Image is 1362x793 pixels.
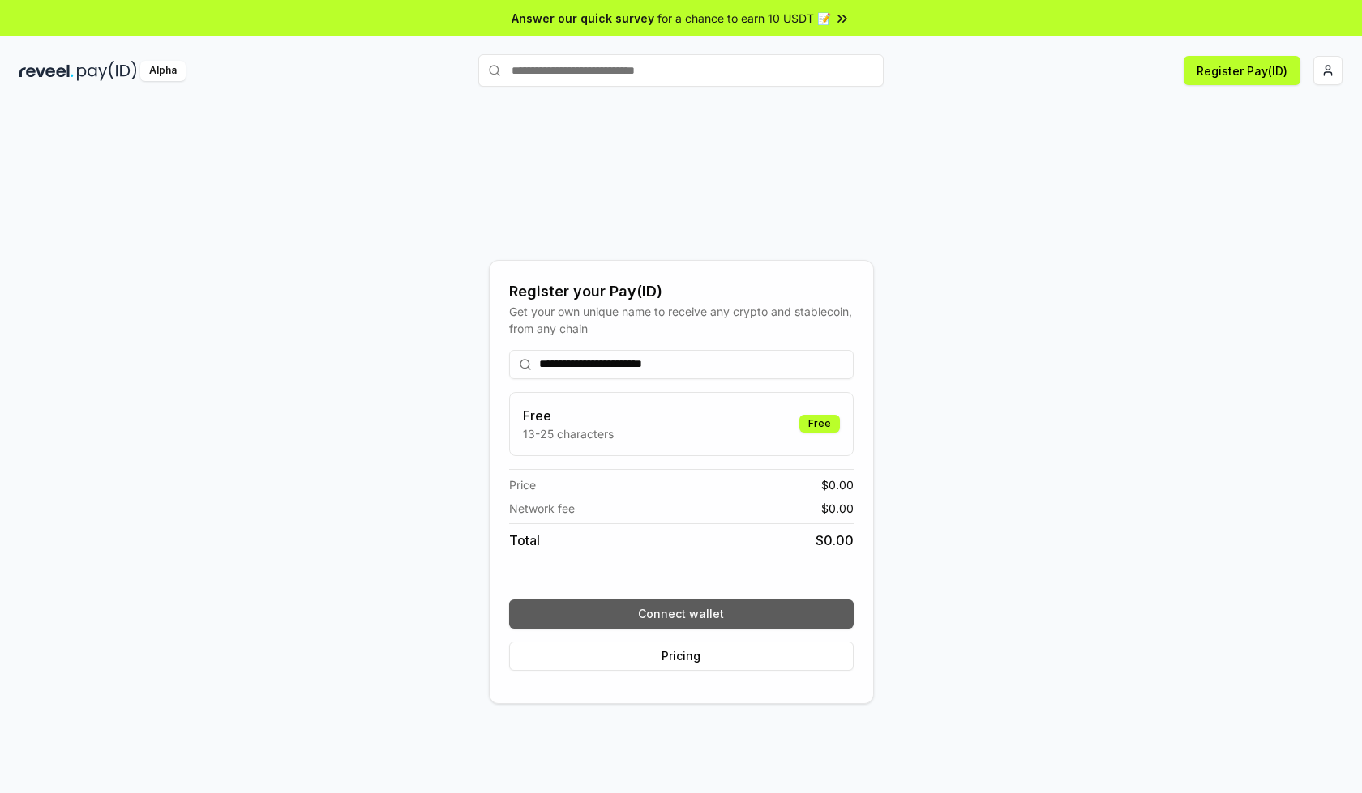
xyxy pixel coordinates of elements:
div: Get your own unique name to receive any crypto and stablecoin, from any chain [509,303,854,337]
span: Network fee [509,500,575,517]
p: 13-25 characters [523,425,614,442]
button: Connect wallet [509,599,854,629]
button: Pricing [509,642,854,671]
img: reveel_dark [19,61,74,81]
img: pay_id [77,61,137,81]
button: Register Pay(ID) [1184,56,1300,85]
span: Price [509,476,536,493]
div: Free [799,415,840,433]
span: Answer our quick survey [512,10,654,27]
span: Total [509,531,540,550]
span: $ 0.00 [821,500,854,517]
div: Register your Pay(ID) [509,280,854,303]
span: $ 0.00 [821,476,854,493]
span: for a chance to earn 10 USDT 📝 [657,10,831,27]
h3: Free [523,406,614,425]
div: Alpha [140,61,186,81]
span: $ 0.00 [816,531,854,550]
